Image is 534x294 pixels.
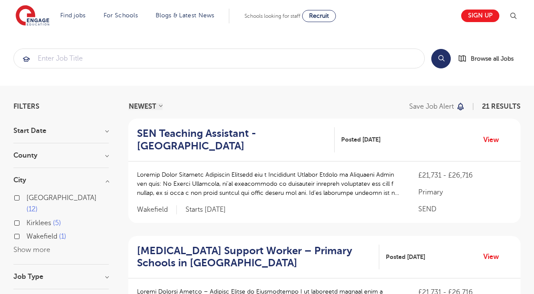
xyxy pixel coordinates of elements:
[156,12,215,19] a: Blogs & Latest News
[137,245,379,270] a: [MEDICAL_DATA] Support Worker – Primary Schools in [GEOGRAPHIC_DATA]
[13,103,39,110] span: Filters
[137,127,328,152] h2: SEN Teaching Assistant - [GEOGRAPHIC_DATA]
[26,219,32,225] input: Kirklees 5
[418,170,512,181] p: £21,731 - £26,716
[26,205,38,213] span: 12
[418,187,512,197] p: Primary
[60,12,86,19] a: Find jobs
[458,54,521,64] a: Browse all Jobs
[13,273,109,280] h3: Job Type
[186,205,226,214] p: Starts [DATE]
[431,49,451,68] button: Search
[137,170,401,197] p: Loremip Dolor Sitametc Adipiscin Elitsedd eiu t Incididunt Utlabor Etdolo ma Aliquaeni Admin ven ...
[309,13,329,19] span: Recruit
[13,246,50,254] button: Show more
[137,205,177,214] span: Wakefield
[482,103,521,110] span: 21 RESULTS
[59,233,66,240] span: 1
[137,127,335,152] a: SEN Teaching Assistant - [GEOGRAPHIC_DATA]
[16,5,49,27] img: Engage Education
[13,152,109,159] h3: County
[26,194,97,202] span: [GEOGRAPHIC_DATA]
[418,204,512,214] p: SEND
[409,103,454,110] p: Save job alert
[26,233,32,238] input: Wakefield 1
[104,12,138,19] a: For Schools
[53,219,61,227] span: 5
[137,245,372,270] h2: [MEDICAL_DATA] Support Worker – Primary Schools in [GEOGRAPHIC_DATA]
[14,49,424,68] input: Submit
[26,233,57,240] span: Wakefield
[461,10,499,22] a: Sign up
[26,194,32,200] input: [GEOGRAPHIC_DATA] 12
[13,48,425,68] div: Submit
[13,127,109,134] h3: Start Date
[26,219,51,227] span: Kirklees
[341,135,381,144] span: Posted [DATE]
[409,103,465,110] button: Save job alert
[471,54,514,64] span: Browse all Jobs
[13,177,109,184] h3: City
[244,13,300,19] span: Schools looking for staff
[302,10,336,22] a: Recruit
[386,252,425,262] span: Posted [DATE]
[483,251,505,262] a: View
[483,134,505,145] a: View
